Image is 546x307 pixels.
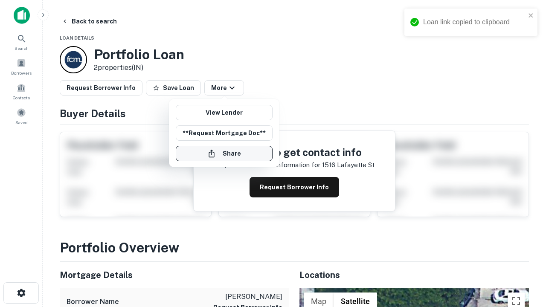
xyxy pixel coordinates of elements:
[176,125,273,141] button: **Request Mortgage Doc**
[176,105,273,120] a: View Lender
[503,211,546,252] iframe: Chat Widget
[423,17,526,27] div: Loan link copied to clipboard
[528,12,534,20] button: close
[176,146,273,161] button: Share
